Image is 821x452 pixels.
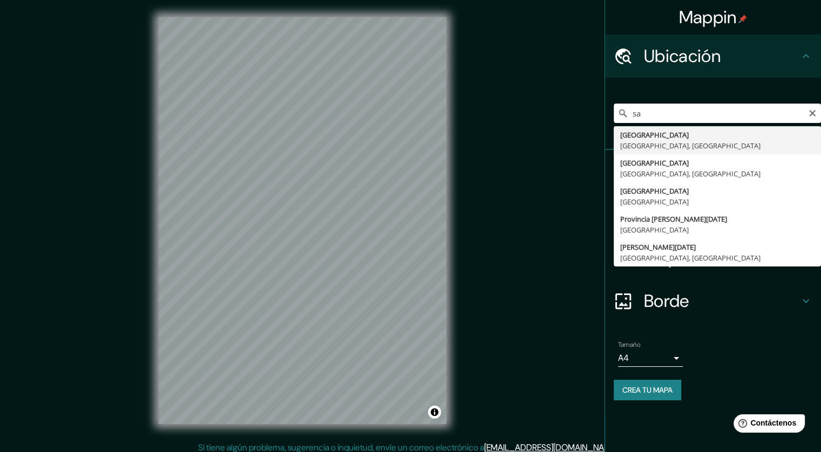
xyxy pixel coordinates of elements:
input: Elige tu ciudad o zona [614,104,821,123]
font: Crea tu mapa [622,385,673,395]
font: Tamaño [618,340,640,349]
div: [GEOGRAPHIC_DATA] [620,196,815,207]
font: Borde [644,290,689,312]
div: [GEOGRAPHIC_DATA] [620,224,815,235]
img: pin-icon.png [738,15,747,23]
button: Activar o desactivar atribución [428,406,441,419]
font: Ubicación [644,45,721,67]
div: Disposición [605,236,821,279]
div: Borde [605,279,821,323]
div: [GEOGRAPHIC_DATA] [620,157,815,168]
div: [GEOGRAPHIC_DATA] [620,129,815,140]
div: [GEOGRAPHIC_DATA], [GEOGRAPHIC_DATA] [620,252,815,263]
font: Mappin [679,6,737,29]
div: [GEOGRAPHIC_DATA] [620,186,815,196]
div: Ubicación [605,35,821,78]
iframe: Lanzador de widgets de ayuda [725,410,809,440]
div: Estilo [605,193,821,236]
div: [PERSON_NAME][DATE] [620,242,815,252]
div: [GEOGRAPHIC_DATA], [GEOGRAPHIC_DATA] [620,140,815,151]
div: [GEOGRAPHIC_DATA], [GEOGRAPHIC_DATA] [620,168,815,179]
div: A4 [618,350,683,367]
font: A4 [618,352,629,364]
button: Claro [808,107,817,118]
div: Patas [605,150,821,193]
canvas: Mapa [159,17,446,424]
button: Crea tu mapa [614,380,681,400]
div: Provincia [PERSON_NAME][DATE] [620,214,815,224]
